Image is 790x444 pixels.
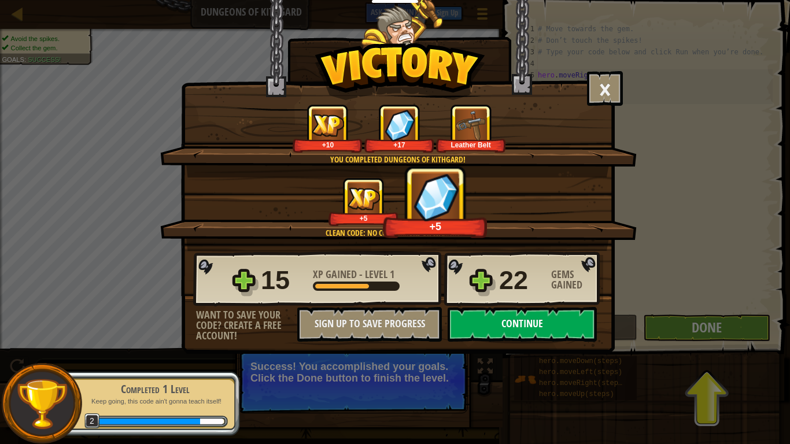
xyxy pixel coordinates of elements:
img: XP Gained [348,187,380,210]
div: +17 [367,140,432,149]
span: 1 [390,267,394,282]
button: Continue [448,307,597,342]
button: Sign Up to Save Progress [297,307,442,342]
div: +5 [331,214,396,223]
img: trophy.png [16,378,68,430]
img: Gems Gained [385,109,415,141]
div: Leather Belt [438,140,504,149]
div: - [313,269,394,280]
div: Clean code: no code errors or warnings. [215,227,580,239]
span: Level [363,267,390,282]
div: +5 [386,220,485,233]
div: +10 [295,140,360,149]
button: × [587,71,623,106]
img: XP Gained [312,114,344,136]
img: Victory [315,43,485,101]
div: You completed Dungeons of Kithgard! [215,154,580,165]
img: New Item [455,109,487,141]
div: Want to save your code? Create a free account! [196,310,297,341]
span: 2 [84,413,100,429]
img: Gems Gained [412,172,459,221]
p: Keep going, this code ain't gonna teach itself! [82,397,228,406]
div: 15 [261,262,306,299]
div: Completed 1 Level [82,381,228,397]
div: 22 [499,262,544,299]
div: Gems Gained [551,269,603,290]
span: XP Gained [313,267,359,282]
